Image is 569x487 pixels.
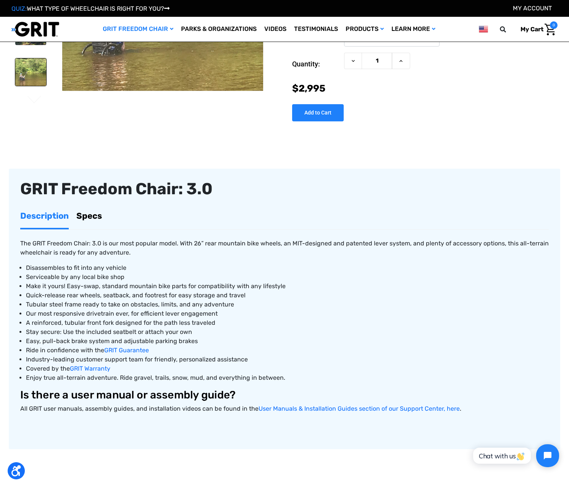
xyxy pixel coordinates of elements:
[515,21,558,37] a: Cart with 0 items
[292,104,344,121] input: Add to Cart
[292,83,325,94] span: $2,995
[26,264,126,271] span: Disassembles to fit into any vehicle
[26,374,285,381] span: Enjoy true all-terrain adventure. Ride gravel, trails, snow, mud, and everything in between.
[26,310,218,317] span: Our most responsive drivetrain ever, for efficient lever engagement
[20,240,549,256] span: The GRIT Freedom Chair: 3.0 is our most popular model. With 26” rear mountain bike wheels, an MIT...
[260,17,290,42] a: Videos
[177,17,260,42] a: Parks & Organizations
[20,389,549,402] h3: Is there a user manual or assembly guide?
[550,21,558,29] span: 0
[292,53,340,76] label: Quantity:
[15,58,46,86] img: GRIT Freedom Chair: 3.0
[26,96,42,105] button: Go to slide 1 of 3
[26,319,215,326] span: A reinforced, tubular front fork designed for the path less traveled
[26,365,70,372] span: Covered by the
[20,204,69,228] a: Description
[513,5,552,12] a: Account
[521,26,543,33] span: My Cart
[76,204,102,228] a: Specs
[465,438,566,474] iframe: Tidio Chat
[26,328,192,335] span: Stay secure: Use the included seatbelt or attach your own
[342,17,388,42] a: Products
[503,21,515,37] input: Search
[26,356,248,363] span: Industry-leading customer support team for friendly, personalized assistance
[259,405,460,412] a: User Manuals & Installation Guides section of our Support Center, here
[388,17,439,42] a: Learn More
[70,365,110,372] a: GRIT Warranty
[104,347,149,354] a: GRIT Guarantee
[99,17,177,42] a: GRIT Freedom Chair
[26,337,198,345] span: Easy, pull-back brake system and adjustable parking brakes
[20,180,549,198] div: GRIT Freedom Chair: 3.0
[290,17,342,42] a: Testimonials
[11,5,27,12] span: QUIZ:
[26,282,286,290] span: Make it yours! Easy-swap, standard mountain bike parts for compatibility with any lifestyle
[11,21,59,37] img: GRIT All-Terrain Wheelchair and Mobility Equipment
[20,404,549,413] p: All GRIT user manuals, assembly guides, and installation videos can be found in the .
[26,273,124,281] span: Serviceable by any local bike shop
[479,24,488,34] img: us.png
[26,301,234,308] span: Tubular steel frame ready to take on obstacles, limits, and any adventure
[26,292,246,299] span: Quick-release rear wheels, seatback, and footrest for easy storage and travel
[11,5,170,12] a: QUIZ:WHAT TYPE OF WHEELCHAIR IS RIGHT FOR YOU?
[545,24,556,35] img: Cart
[26,347,104,354] span: Ride in confidence with the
